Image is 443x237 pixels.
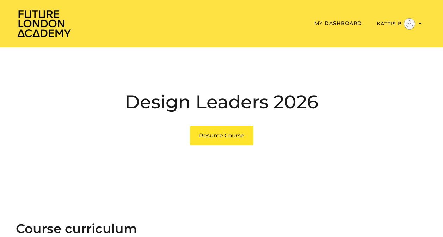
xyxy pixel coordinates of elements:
[36,90,407,114] h2: Design Leaders 2026
[16,9,72,38] img: Home Page
[190,126,253,145] a: Resume Course
[314,20,362,26] a: My Dashboard
[375,18,424,30] button: Toggle menu
[16,221,427,236] h2: Course curriculum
